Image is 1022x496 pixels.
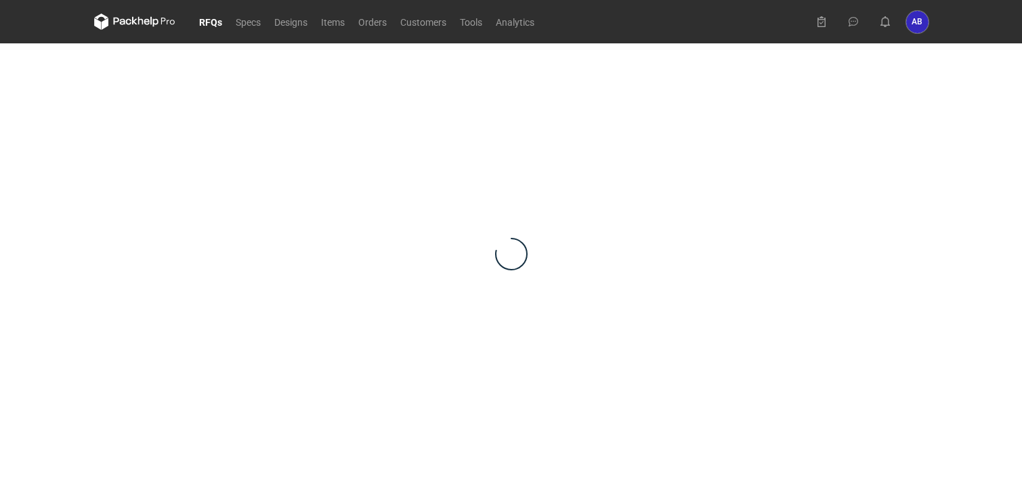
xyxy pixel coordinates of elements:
a: Tools [453,14,489,30]
a: Designs [268,14,314,30]
button: AB [906,11,929,33]
a: Orders [352,14,393,30]
a: Customers [393,14,453,30]
a: Specs [229,14,268,30]
svg: Packhelp Pro [94,14,175,30]
div: Agnieszka Biniarz [906,11,929,33]
a: Analytics [489,14,541,30]
a: RFQs [192,14,229,30]
a: Items [314,14,352,30]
